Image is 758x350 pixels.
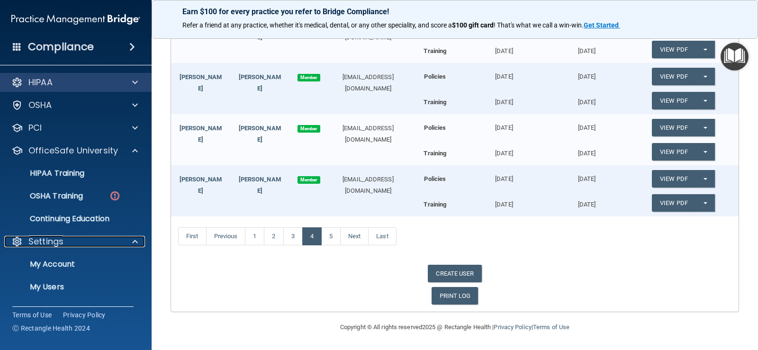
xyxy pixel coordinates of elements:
[28,122,42,134] p: PCI
[463,63,546,82] div: [DATE]
[329,123,407,145] div: [EMAIL_ADDRESS][DOMAIN_NAME]
[545,143,628,159] div: [DATE]
[182,7,727,16] p: Earn $100 for every practice you refer to Bridge Compliance!
[11,122,138,134] a: PCI
[11,10,140,29] img: PMB logo
[180,73,222,92] a: [PERSON_NAME]
[63,310,106,320] a: Privacy Policy
[239,125,281,143] a: [PERSON_NAME]
[109,190,121,202] img: danger-circle.6113f641.png
[28,236,63,247] p: Settings
[545,41,628,57] div: [DATE]
[283,227,303,245] a: 3
[494,21,584,29] span: ! That's what we call a win-win.
[6,169,84,178] p: HIPAA Training
[545,114,628,134] div: [DATE]
[545,194,628,210] div: [DATE]
[298,125,320,133] span: Member
[178,227,207,245] a: First
[6,191,83,201] p: OSHA Training
[652,194,695,212] a: View PDF
[463,92,546,108] div: [DATE]
[340,227,369,245] a: Next
[239,176,281,194] a: [PERSON_NAME]
[329,174,407,197] div: [EMAIL_ADDRESS][DOMAIN_NAME]
[721,43,749,71] button: Open Resource Center
[264,227,283,245] a: 2
[11,236,138,247] a: Settings
[239,73,281,92] a: [PERSON_NAME]
[180,176,222,194] a: [PERSON_NAME]
[368,227,396,245] a: Last
[282,312,628,342] div: Copyright © All rights reserved 2025 @ Rectangle Health | |
[6,214,135,224] p: Continuing Education
[28,99,52,111] p: OSHA
[584,21,620,29] a: Get Started
[298,74,320,81] span: Member
[424,150,446,157] b: Training
[545,63,628,82] div: [DATE]
[432,287,478,305] a: PRINT LOG
[245,227,264,245] a: 1
[463,143,546,159] div: [DATE]
[424,99,446,106] b: Training
[28,40,94,54] h4: Compliance
[28,77,53,88] p: HIPAA
[206,227,246,245] a: Previous
[652,41,695,58] a: View PDF
[463,114,546,134] div: [DATE]
[424,175,446,182] b: Policies
[424,124,446,131] b: Policies
[428,265,481,282] a: CREATE USER
[12,323,90,333] span: Ⓒ Rectangle Health 2024
[545,165,628,185] div: [DATE]
[28,145,118,156] p: OfficeSafe University
[652,92,695,109] a: View PDF
[11,99,138,111] a: OSHA
[652,143,695,161] a: View PDF
[11,145,138,156] a: OfficeSafe University
[11,77,138,88] a: HIPAA
[6,260,135,269] p: My Account
[6,282,135,292] p: My Users
[239,22,281,41] a: [PERSON_NAME]
[463,194,546,210] div: [DATE]
[182,21,452,29] span: Refer a friend at any practice, whether it's medical, dental, or any other speciality, and score a
[424,73,446,80] b: Policies
[329,72,407,94] div: [EMAIL_ADDRESS][DOMAIN_NAME]
[424,47,446,54] b: Training
[321,227,341,245] a: 5
[424,201,446,208] b: Training
[6,305,135,314] p: Services
[463,165,546,185] div: [DATE]
[533,323,569,331] a: Terms of Use
[302,227,322,245] a: 4
[494,323,531,331] a: Privacy Policy
[180,125,222,143] a: [PERSON_NAME]
[652,170,695,188] a: View PDF
[545,92,628,108] div: [DATE]
[584,21,619,29] strong: Get Started
[452,21,494,29] strong: $100 gift card
[463,41,546,57] div: [DATE]
[652,68,695,85] a: View PDF
[652,119,695,136] a: View PDF
[298,176,320,184] span: Member
[12,310,52,320] a: Terms of Use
